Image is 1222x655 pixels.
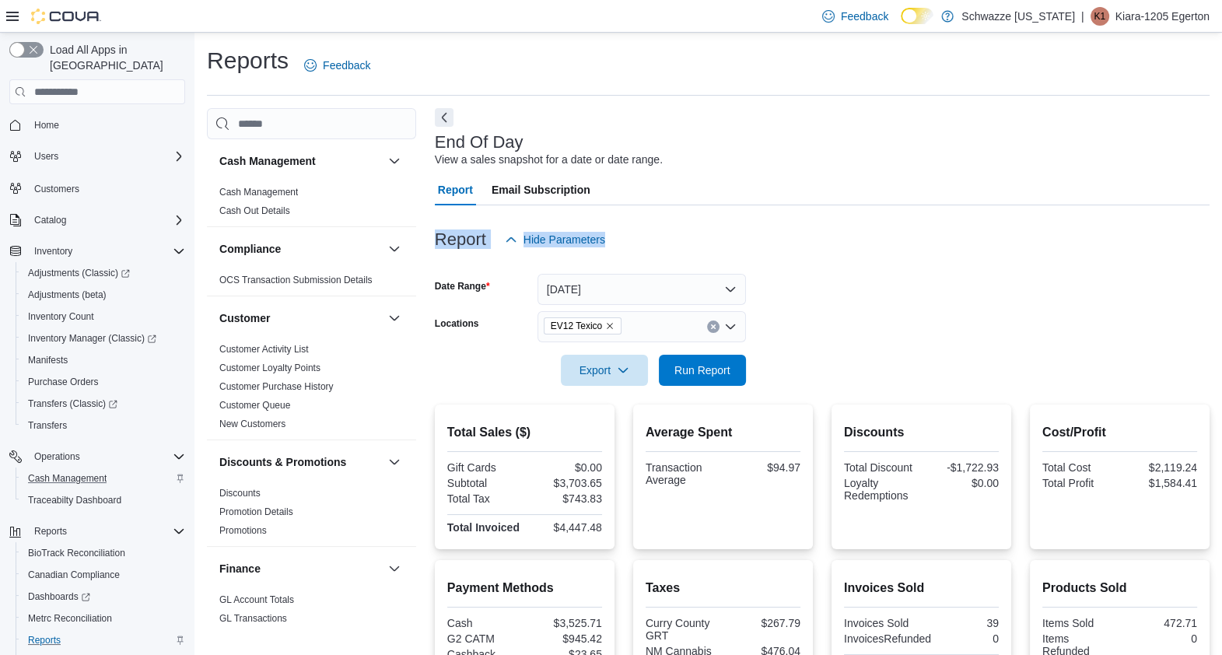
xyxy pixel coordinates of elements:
[28,310,94,323] span: Inventory Count
[499,224,611,255] button: Hide Parameters
[844,461,919,474] div: Total Discount
[28,522,73,541] button: Reports
[31,9,101,24] img: Cova
[219,487,261,499] span: Discounts
[816,1,895,32] a: Feedback
[844,579,999,597] h2: Invoices Sold
[16,306,191,327] button: Inventory Count
[22,285,185,304] span: Adjustments (beta)
[219,381,334,392] a: Customer Purchase History
[537,274,746,305] button: [DATE]
[22,631,185,650] span: Reports
[961,7,1075,26] p: Schwazze [US_STATE]
[844,617,919,629] div: Invoices Sold
[646,579,800,597] h2: Taxes
[385,559,404,578] button: Finance
[219,525,267,536] a: Promotions
[28,242,79,261] button: Inventory
[28,398,117,410] span: Transfers (Classic)
[435,133,523,152] h3: End Of Day
[523,232,605,247] span: Hide Parameters
[16,608,191,629] button: Metrc Reconciliation
[219,594,294,606] span: GL Account Totals
[3,114,191,136] button: Home
[527,617,602,629] div: $3,525.71
[438,174,473,205] span: Report
[1122,617,1197,629] div: 472.71
[1042,461,1117,474] div: Total Cost
[28,547,125,559] span: BioTrack Reconciliation
[22,544,185,562] span: BioTrack Reconciliation
[16,564,191,586] button: Canadian Compliance
[219,205,290,216] a: Cash Out Details
[646,461,720,486] div: Transaction Average
[844,423,999,442] h2: Discounts
[1122,477,1197,489] div: $1,584.41
[844,477,919,502] div: Loyalty Redemptions
[646,617,720,642] div: Curry County GRT
[447,632,522,645] div: G2 CATM
[22,394,185,413] span: Transfers (Classic)
[207,271,416,296] div: Compliance
[22,416,73,435] a: Transfers
[219,310,270,326] h3: Customer
[34,150,58,163] span: Users
[28,116,65,135] a: Home
[1081,7,1084,26] p: |
[207,45,289,76] h1: Reports
[3,145,191,167] button: Users
[1042,423,1197,442] h2: Cost/Profit
[1042,617,1117,629] div: Items Sold
[924,477,999,489] div: $0.00
[22,587,185,606] span: Dashboards
[551,318,602,334] span: EV12 Texico
[22,544,131,562] a: BioTrack Reconciliation
[323,58,370,73] span: Feedback
[447,423,602,442] h2: Total Sales ($)
[219,186,298,198] span: Cash Management
[219,418,285,430] span: New Customers
[22,566,185,584] span: Canadian Compliance
[28,419,67,432] span: Transfers
[28,472,107,485] span: Cash Management
[219,419,285,429] a: New Customers
[219,613,287,624] a: GL Transactions
[219,274,373,286] span: OCS Transaction Submission Details
[219,594,294,605] a: GL Account Totals
[28,267,130,279] span: Adjustments (Classic)
[16,371,191,393] button: Purchase Orders
[3,520,191,542] button: Reports
[16,468,191,489] button: Cash Management
[22,351,74,370] a: Manifests
[34,214,66,226] span: Catalog
[435,152,663,168] div: View a sales snapshot for a date or date range.
[219,241,382,257] button: Compliance
[219,561,261,576] h3: Finance
[841,9,888,24] span: Feedback
[1042,477,1117,489] div: Total Profit
[435,317,479,330] label: Locations
[34,119,59,131] span: Home
[22,491,185,510] span: Traceabilty Dashboard
[219,241,281,257] h3: Compliance
[22,566,126,584] a: Canadian Compliance
[219,153,382,169] button: Cash Management
[385,309,404,327] button: Customer
[22,329,163,348] a: Inventory Manager (Classic)
[527,492,602,505] div: $743.83
[16,284,191,306] button: Adjustments (beta)
[22,416,185,435] span: Transfers
[28,211,72,229] button: Catalog
[22,307,185,326] span: Inventory Count
[219,399,290,412] span: Customer Queue
[22,469,113,488] a: Cash Management
[219,362,320,374] span: Customer Loyalty Points
[1122,461,1197,474] div: $2,119.24
[16,629,191,651] button: Reports
[219,561,382,576] button: Finance
[219,153,316,169] h3: Cash Management
[219,363,320,373] a: Customer Loyalty Points
[34,245,72,257] span: Inventory
[22,394,124,413] a: Transfers (Classic)
[219,205,290,217] span: Cash Out Details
